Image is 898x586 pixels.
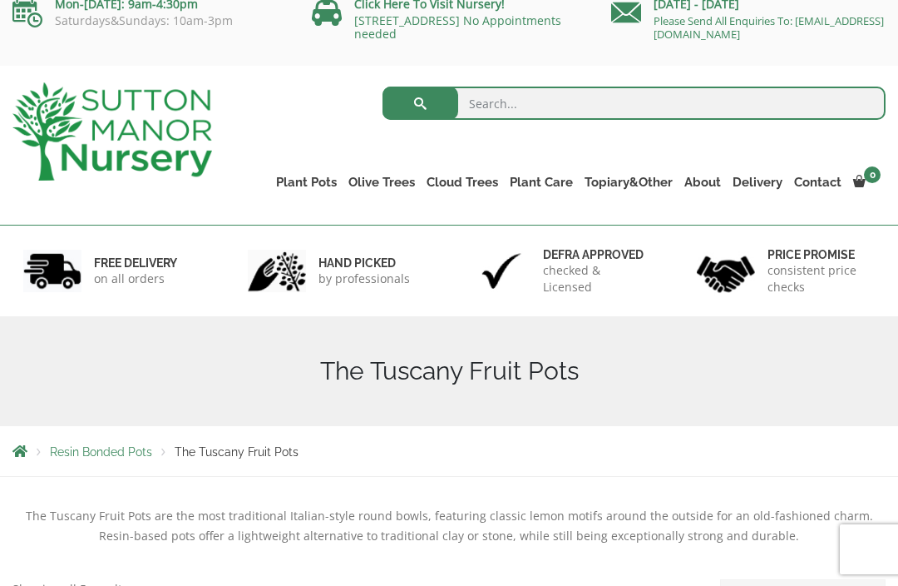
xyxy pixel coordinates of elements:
[343,171,421,194] a: Olive Trees
[654,13,884,42] a: Please Send All Enquiries To: [EMAIL_ADDRESS][DOMAIN_NAME]
[472,250,530,292] img: 3.jpg
[94,271,177,287] p: on all orders
[543,262,650,295] p: checked & Licensed
[50,445,152,459] a: Resin Bonded Pots
[12,444,886,458] nav: Breadcrumbs
[421,171,504,194] a: Cloud Trees
[270,171,343,194] a: Plant Pots
[847,171,886,194] a: 0
[12,356,886,386] h1: The Tuscany Fruit Pots
[504,171,579,194] a: Plant Care
[767,247,875,262] h6: Price promise
[12,82,212,181] img: logo
[727,171,788,194] a: Delivery
[248,250,306,292] img: 2.jpg
[12,506,886,546] p: The Tuscany Fruit Pots are the most traditional Italian-style round bowls, featuring classic lemo...
[697,246,755,296] img: 4.jpg
[23,250,81,292] img: 1.jpg
[12,14,287,27] p: Saturdays&Sundays: 10am-3pm
[318,271,410,287] p: by professionals
[175,445,299,459] span: The Tuscany Fruit Pots
[767,262,875,295] p: consistent price checks
[864,166,881,183] span: 0
[543,247,650,262] h6: Defra approved
[579,171,678,194] a: Topiary&Other
[678,171,727,194] a: About
[354,12,561,42] a: [STREET_ADDRESS] No Appointments needed
[382,87,886,120] input: Search...
[788,171,847,194] a: Contact
[318,256,410,271] h6: hand picked
[94,256,177,271] h6: FREE DELIVERY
